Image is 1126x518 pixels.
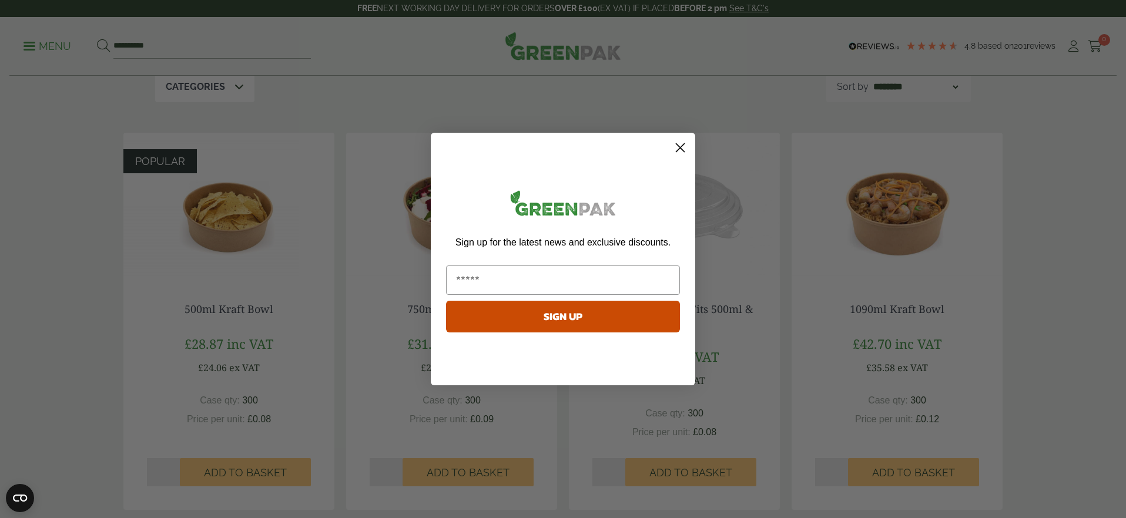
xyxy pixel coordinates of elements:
[455,237,671,247] span: Sign up for the latest news and exclusive discounts.
[446,265,680,295] input: Email
[670,137,691,158] button: Close dialog
[446,186,680,225] img: greenpak_logo
[446,301,680,332] button: SIGN UP
[6,484,34,512] button: Open CMP widget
